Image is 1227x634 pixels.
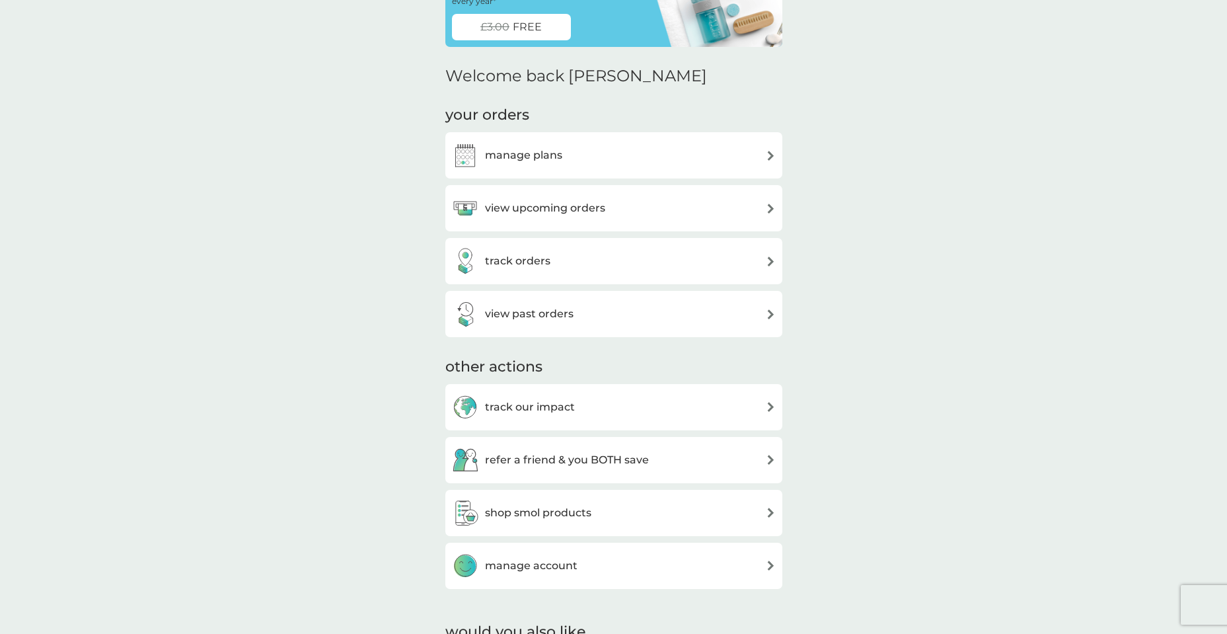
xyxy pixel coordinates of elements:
[766,561,776,571] img: arrow right
[766,151,776,161] img: arrow right
[445,105,529,126] h3: your orders
[445,67,707,86] h2: Welcome back [PERSON_NAME]
[485,504,591,522] h3: shop smol products
[480,19,509,36] span: £3.00
[766,508,776,518] img: arrow right
[766,204,776,214] img: arrow right
[485,399,575,416] h3: track our impact
[766,402,776,412] img: arrow right
[485,200,605,217] h3: view upcoming orders
[485,557,577,575] h3: manage account
[513,19,542,36] span: FREE
[445,357,542,377] h3: other actions
[766,257,776,266] img: arrow right
[485,147,562,164] h3: manage plans
[485,452,649,469] h3: refer a friend & you BOTH save
[485,253,550,270] h3: track orders
[485,305,574,323] h3: view past orders
[766,455,776,465] img: arrow right
[766,309,776,319] img: arrow right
